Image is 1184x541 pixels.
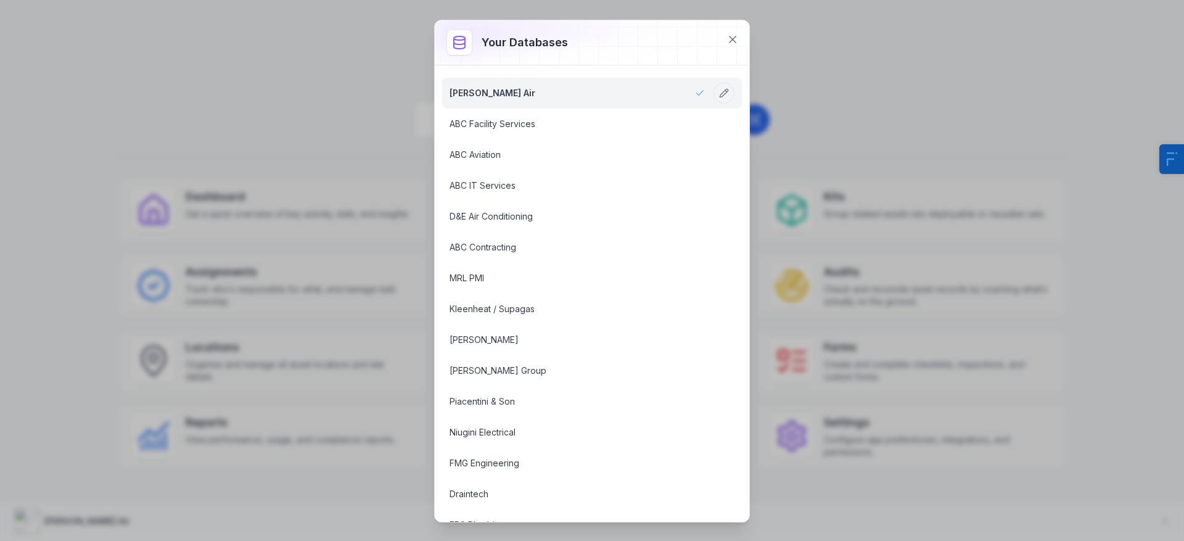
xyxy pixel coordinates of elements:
a: ABC Aviation [450,149,705,161]
a: [PERSON_NAME] Group [450,365,705,377]
a: Kleenheat / Supagas [450,303,705,315]
a: EPS Plumbing [450,519,705,531]
a: ABC IT Services [450,180,705,192]
a: [PERSON_NAME] Air [450,87,705,99]
a: FMG Engineering [450,457,705,469]
a: Niugini Electrical [450,426,705,439]
a: Piacentini & Son [450,395,705,408]
h3: Your databases [482,34,568,51]
a: D&E Air Conditioning [450,210,705,223]
a: Draintech [450,488,705,500]
a: ABC Contracting [450,241,705,254]
a: MRL PMI [450,272,705,284]
a: [PERSON_NAME] [450,334,705,346]
a: ABC Facility Services [450,118,705,130]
